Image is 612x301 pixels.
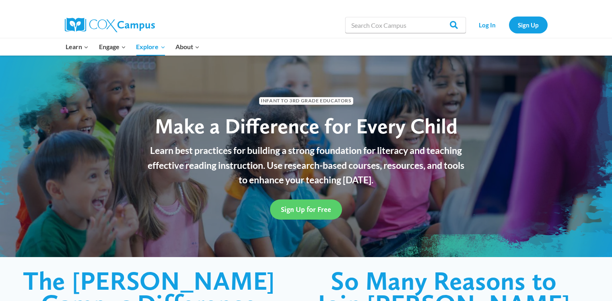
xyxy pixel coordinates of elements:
span: Sign Up for Free [281,205,331,214]
span: Make a Difference for Every Child [155,113,457,139]
a: Log In [470,17,505,33]
img: Cox Campus [65,18,155,32]
a: Sign Up [509,17,548,33]
nav: Secondary Navigation [470,17,548,33]
span: About [175,42,200,52]
span: Learn [66,42,89,52]
a: Sign Up for Free [270,199,342,219]
span: Engage [99,42,126,52]
nav: Primary Navigation [61,38,205,55]
input: Search Cox Campus [345,17,466,33]
span: Infant to 3rd Grade Educators [259,97,353,105]
p: Learn best practices for building a strong foundation for literacy and teaching effective reading... [143,143,469,187]
span: Explore [136,42,165,52]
